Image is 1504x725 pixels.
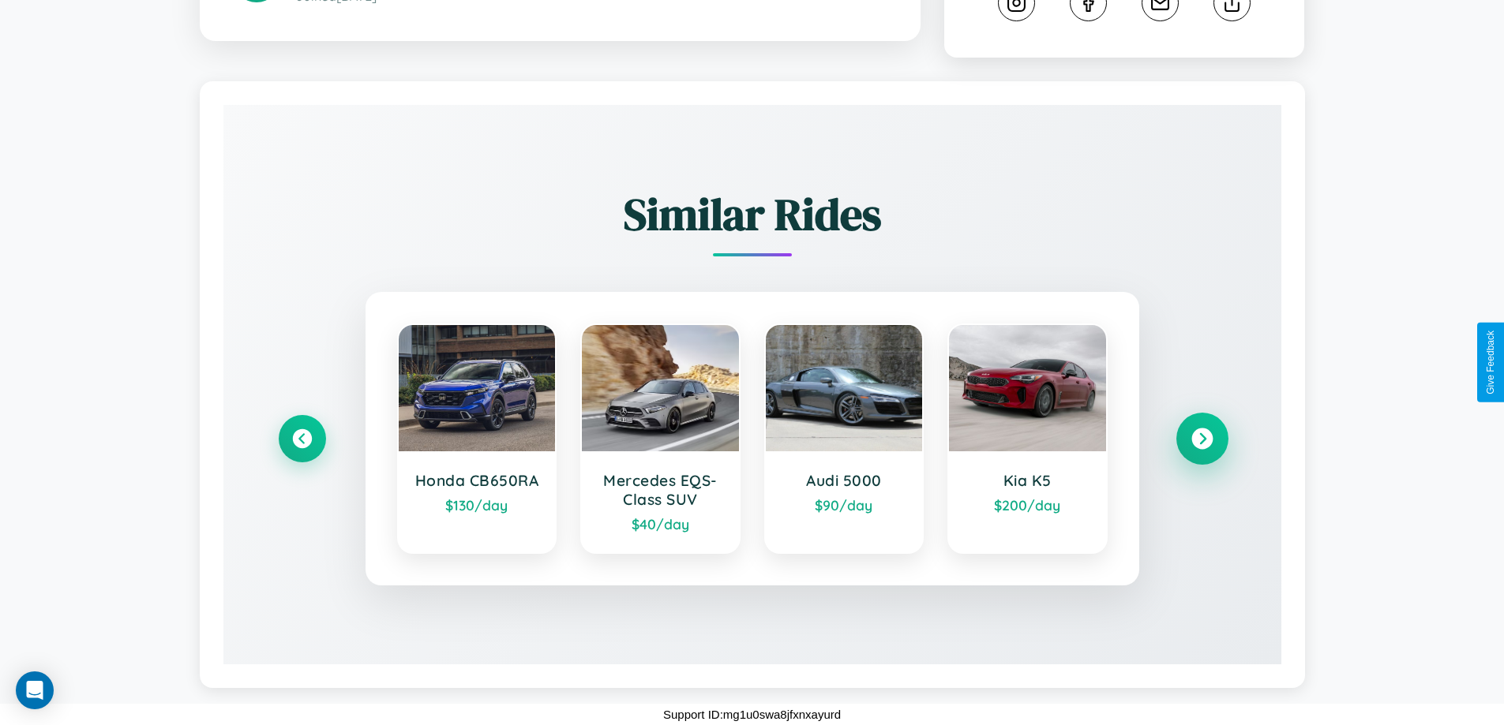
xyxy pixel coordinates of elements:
[279,184,1226,245] h2: Similar Rides
[598,471,723,509] h3: Mercedes EQS-Class SUV
[598,515,723,533] div: $ 40 /day
[965,471,1090,490] h3: Kia K5
[947,323,1108,554] a: Kia K5$200/day
[414,496,540,514] div: $ 130 /day
[965,496,1090,514] div: $ 200 /day
[663,704,841,725] p: Support ID: mg1u0swa8jfxnxayurd
[782,496,907,514] div: $ 90 /day
[397,323,557,554] a: Honda CB650RA$130/day
[16,671,54,709] div: Open Intercom Messenger
[782,471,907,490] h3: Audi 5000
[764,323,925,554] a: Audi 5000$90/day
[414,471,540,490] h3: Honda CB650RA
[1485,331,1496,394] div: Give Feedback
[580,323,741,554] a: Mercedes EQS-Class SUV$40/day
